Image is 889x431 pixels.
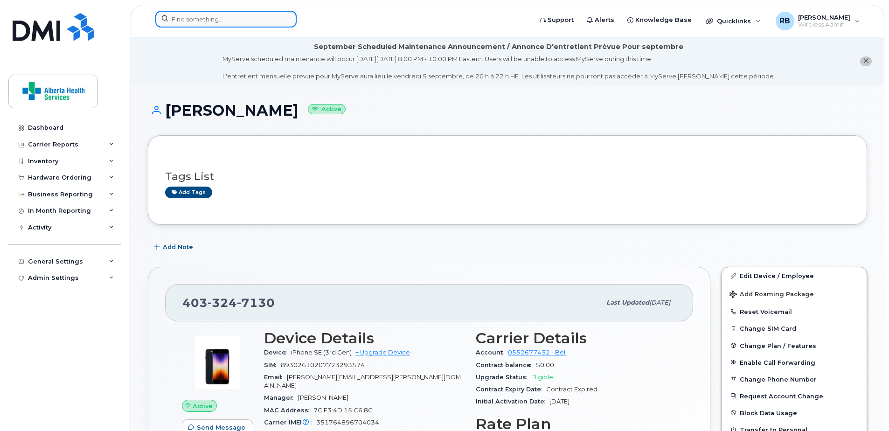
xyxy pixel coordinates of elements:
span: Enable Call Forwarding [740,359,815,366]
a: 0552677432 - Bell [508,349,567,356]
span: Add Roaming Package [729,291,814,299]
button: close notification [860,56,872,66]
span: Account [476,349,508,356]
button: Change Plan / Features [722,337,867,354]
button: Add Note [148,239,201,256]
button: Reset Voicemail [722,303,867,320]
span: Manager [264,394,298,401]
span: Active [193,402,213,410]
span: [PERSON_NAME][EMAIL_ADDRESS][PERSON_NAME][DOMAIN_NAME] [264,374,461,389]
span: Add Note [163,243,193,251]
span: Device [264,349,291,356]
span: MAC Address [264,407,313,414]
span: [DATE] [549,398,570,405]
h3: Carrier Details [476,330,676,347]
span: 324 [208,296,237,310]
span: SIM [264,361,281,368]
a: Add tags [165,187,212,198]
h1: [PERSON_NAME] [148,102,867,118]
button: Block Data Usage [722,404,867,421]
span: Eligible [531,374,553,381]
span: 7C:F3:4D:15:C6:8C [313,407,373,414]
button: Request Account Change [722,388,867,404]
button: Change SIM Card [722,320,867,337]
span: iPhone SE (3rd Gen) [291,349,352,356]
button: Change Phone Number [722,371,867,388]
span: Email [264,374,287,381]
span: Last updated [606,299,649,306]
span: [PERSON_NAME] [298,394,348,401]
span: Change Plan / Features [740,342,816,349]
span: Upgrade Status [476,374,531,381]
span: 351764896704034 [316,419,379,426]
span: Contract Expired [546,386,597,393]
span: [DATE] [649,299,670,306]
span: Carrier IMEI [264,419,316,426]
img: image20231002-3703462-1angbar.jpeg [189,334,245,390]
span: 403 [182,296,275,310]
div: September Scheduled Maintenance Announcement / Annonce D'entretient Prévue Pour septembre [314,42,683,52]
a: Edit Device / Employee [722,267,867,284]
span: 89302610207723293574 [281,361,365,368]
span: $0.00 [536,361,554,368]
h3: Device Details [264,330,465,347]
a: + Upgrade Device [355,349,410,356]
span: 7130 [237,296,275,310]
span: Contract Expiry Date [476,386,546,393]
button: Enable Call Forwarding [722,354,867,371]
div: MyServe scheduled maintenance will occur [DATE][DATE] 8:00 PM - 10:00 PM Eastern. Users will be u... [222,55,775,81]
h3: Tags List [165,171,850,182]
button: Add Roaming Package [722,284,867,303]
small: Active [308,104,346,115]
span: Contract balance [476,361,536,368]
span: Initial Activation Date [476,398,549,405]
